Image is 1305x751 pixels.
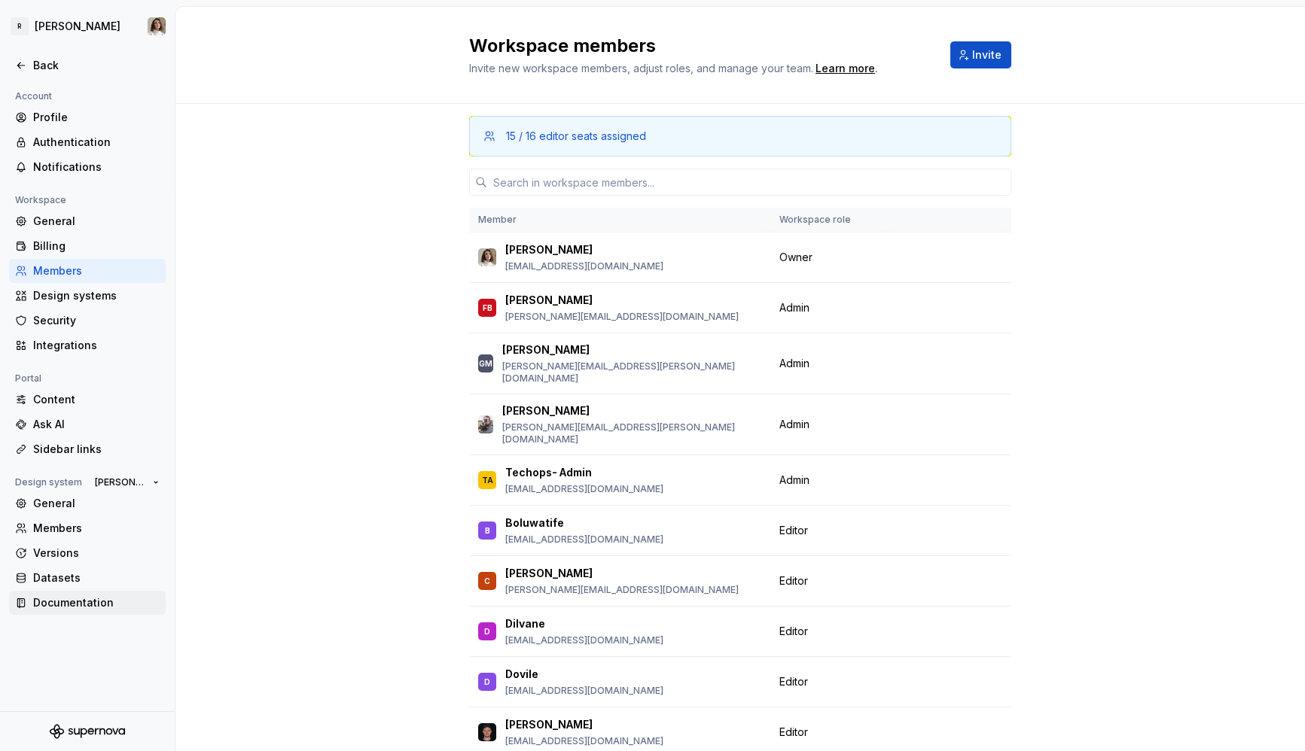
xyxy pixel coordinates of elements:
div: Security [33,313,160,328]
div: Members [33,521,160,536]
p: [EMAIL_ADDRESS][DOMAIN_NAME] [505,534,663,546]
div: Notifications [33,160,160,175]
p: [PERSON_NAME] [505,566,593,581]
p: [EMAIL_ADDRESS][DOMAIN_NAME] [505,685,663,697]
a: Notifications [9,155,166,179]
a: Design systems [9,284,166,308]
p: Boluwatife [505,515,564,531]
span: Admin [779,356,810,371]
span: Admin [779,417,810,432]
a: Integrations [9,333,166,357]
th: Member [469,208,770,233]
span: [PERSON_NAME] [95,476,147,488]
p: [EMAIL_ADDRESS][DOMAIN_NAME] [505,735,663,747]
span: Editor [779,523,808,538]
a: Versions [9,541,166,565]
a: Profile [9,105,166,129]
p: [PERSON_NAME][EMAIL_ADDRESS][DOMAIN_NAME] [505,584,739,596]
div: 15 / 16 editor seats assigned [506,129,646,144]
div: Back [33,58,160,73]
a: Sidebar links [9,437,166,461]
div: Billing [33,239,160,254]
a: General [9,491,166,515]
img: Sandrina pereira [478,248,496,266]
p: [PERSON_NAME] [505,242,593,257]
a: Members [9,259,166,283]
p: Techops- Admin [505,465,592,480]
a: Billing [9,234,166,258]
div: Portal [9,369,47,388]
div: B [485,523,490,538]
span: Editor [779,573,808,588]
svg: Supernova Logo [50,724,125,739]
p: [PERSON_NAME] [502,403,590,418]
div: General [33,496,160,511]
button: Invite [950,41,1011,68]
div: Datasets [33,570,160,585]
a: Documentation [9,591,166,615]
div: Account [9,87,58,105]
span: . [813,63,877,74]
img: Sandrina pereira [148,17,166,35]
div: Versions [33,546,160,561]
p: [PERSON_NAME][EMAIL_ADDRESS][DOMAIN_NAME] [505,311,739,323]
button: R[PERSON_NAME]Sandrina pereira [3,10,172,43]
p: [PERSON_NAME][EMAIL_ADDRESS][PERSON_NAME][DOMAIN_NAME] [502,421,761,445]
div: Workspace [9,191,72,209]
a: Ask AI [9,412,166,436]
div: Design systems [33,288,160,303]
div: TA [482,473,493,488]
div: Integrations [33,338,160,353]
img: Ian [478,415,493,433]
a: Datasets [9,566,166,590]
div: Design system [9,473,88,491]
p: [PERSON_NAME] [505,717,593,732]
p: [EMAIL_ADDRESS][DOMAIN_NAME] [505,260,663,272]
div: GM [479,356,492,371]
span: Editor [779,674,808,689]
div: FB [483,300,492,315]
div: D [484,674,490,689]
div: R [11,17,29,35]
p: [PERSON_NAME] [502,342,590,357]
span: Invite new workspace members, adjust roles, and manage your team. [469,62,813,74]
span: Invite [972,47,1002,62]
p: [EMAIL_ADDRESS][DOMAIN_NAME] [505,634,663,646]
div: Authentication [33,135,160,150]
p: Dovile [505,667,538,682]
a: General [9,209,166,233]
p: [EMAIL_ADDRESS][DOMAIN_NAME] [505,483,663,495]
a: Members [9,516,166,540]
div: Documentation [33,595,160,610]
div: Members [33,263,160,278]
div: Content [33,392,160,407]
a: Security [9,309,166,333]
span: Admin [779,300,810,315]
p: [PERSON_NAME][EMAIL_ADDRESS][PERSON_NAME][DOMAIN_NAME] [502,360,761,385]
th: Workspace role [770,208,886,233]
span: Editor [779,624,808,639]
input: Search in workspace members... [487,169,1011,196]
a: Learn more [816,61,875,76]
span: Editor [779,725,808,740]
span: Admin [779,473,810,488]
div: C [484,573,490,588]
p: [PERSON_NAME] [505,293,593,308]
div: Sidebar links [33,442,160,457]
div: Ask AI [33,417,160,432]
a: Content [9,388,166,412]
a: Authentication [9,130,166,154]
div: General [33,214,160,229]
div: Profile [33,110,160,125]
div: [PERSON_NAME] [35,19,120,34]
h2: Workspace members [469,34,932,58]
div: D [484,624,490,639]
p: Dilvane [505,616,545,631]
img: Joost Reus [478,723,496,741]
a: Back [9,53,166,78]
span: Owner [779,250,813,265]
